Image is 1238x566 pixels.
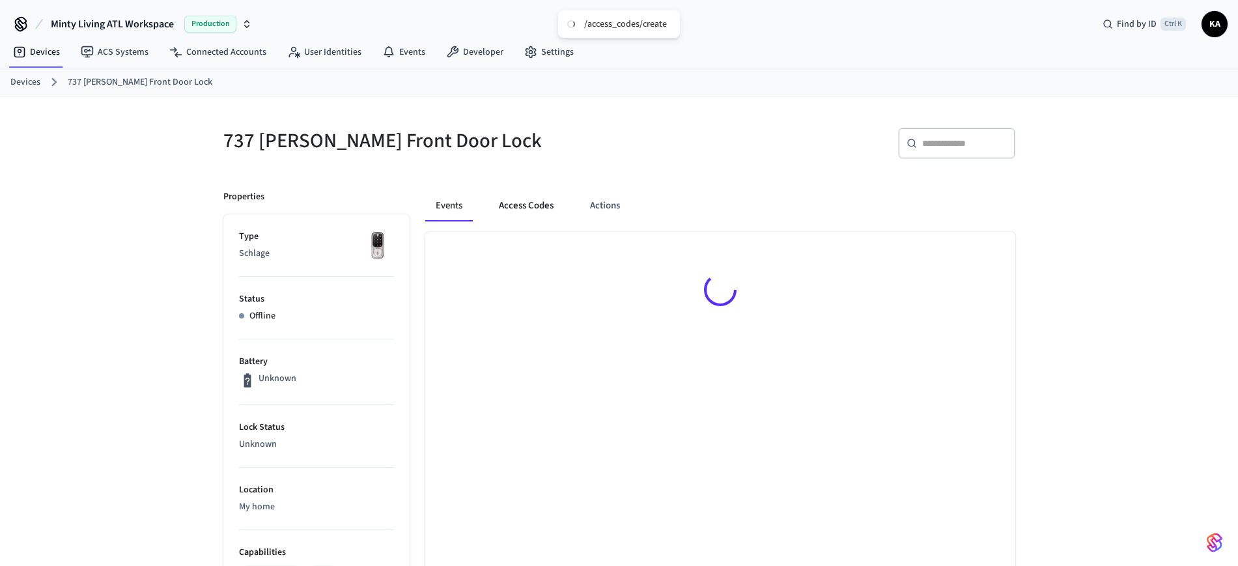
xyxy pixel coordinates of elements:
p: Type [239,230,394,244]
a: ACS Systems [70,40,159,64]
button: Access Codes [488,190,564,221]
span: Find by ID [1117,18,1157,31]
p: My home [239,500,394,514]
p: Properties [223,190,264,204]
a: Devices [3,40,70,64]
a: Events [372,40,436,64]
span: Ctrl K [1161,18,1186,31]
a: Settings [514,40,584,64]
img: SeamLogoGradient.69752ec5.svg [1207,532,1222,553]
p: Unknown [239,438,394,451]
p: Battery [239,355,394,369]
button: Events [425,190,473,221]
p: Offline [249,309,275,323]
span: KA [1203,12,1226,36]
div: /access_codes/create [584,18,667,30]
div: Find by IDCtrl K [1092,12,1196,36]
p: Unknown [259,372,296,386]
h5: 737 [PERSON_NAME] Front Door Lock [223,128,612,154]
button: KA [1202,11,1228,37]
div: ant example [425,190,1015,221]
p: Location [239,483,394,497]
span: Minty Living ATL Workspace [51,16,174,32]
p: Status [239,292,394,306]
p: Capabilities [239,546,394,559]
a: User Identities [277,40,372,64]
p: Lock Status [239,421,394,434]
p: Schlage [239,247,394,261]
a: Connected Accounts [159,40,277,64]
a: 737 [PERSON_NAME] Front Door Lock [68,76,212,89]
a: Developer [436,40,514,64]
button: Actions [580,190,630,221]
img: Yale Assure Touchscreen Wifi Smart Lock, Satin Nickel, Front [361,230,394,262]
span: Production [184,16,236,33]
a: Devices [10,76,40,89]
